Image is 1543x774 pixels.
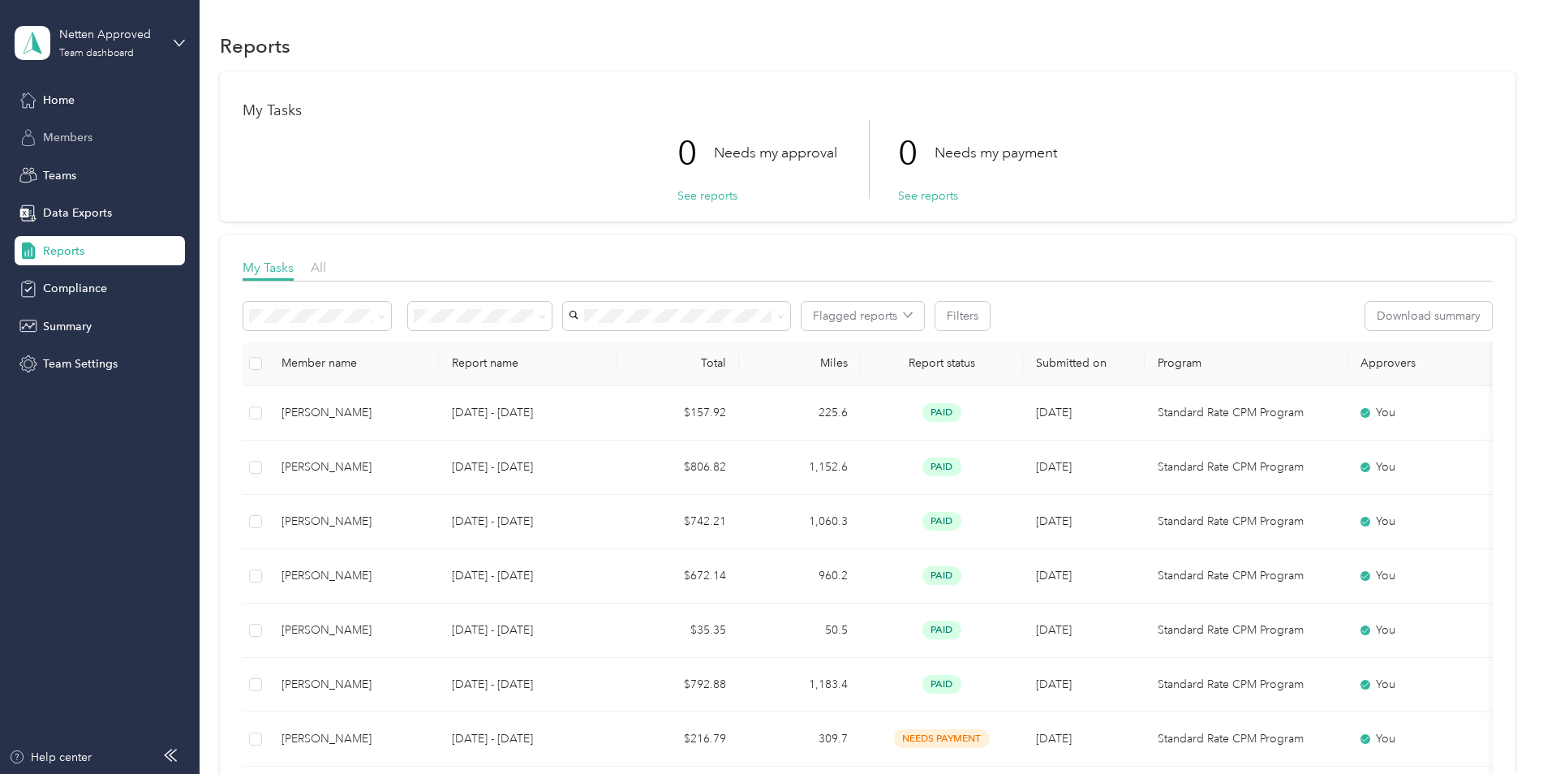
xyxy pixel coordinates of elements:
[802,302,924,330] button: Flagged reports
[739,441,861,495] td: 1,152.6
[752,356,848,370] div: Miles
[1158,730,1335,748] p: Standard Rate CPM Program
[282,404,426,422] div: [PERSON_NAME]
[630,356,726,370] div: Total
[59,49,134,58] div: Team dashboard
[282,513,426,531] div: [PERSON_NAME]
[617,549,739,604] td: $672.14
[452,621,604,639] p: [DATE] - [DATE]
[243,102,1493,119] h1: My Tasks
[714,143,837,163] p: Needs my approval
[677,119,714,187] p: 0
[43,243,84,260] span: Reports
[1036,460,1072,474] span: [DATE]
[935,302,990,330] button: Filters
[1036,406,1072,419] span: [DATE]
[874,356,1010,370] span: Report status
[452,513,604,531] p: [DATE] - [DATE]
[922,403,961,422] span: paid
[1158,404,1335,422] p: Standard Rate CPM Program
[1145,604,1347,658] td: Standard Rate CPM Program
[922,621,961,639] span: paid
[269,342,439,386] th: Member name
[739,495,861,549] td: 1,060.3
[43,129,92,146] span: Members
[59,26,161,43] div: Netten Approved
[894,729,990,748] span: needs payment
[43,318,92,335] span: Summary
[43,355,118,372] span: Team Settings
[452,404,604,422] p: [DATE] - [DATE]
[282,676,426,694] div: [PERSON_NAME]
[1360,513,1497,531] div: You
[311,260,326,275] span: All
[739,549,861,604] td: 960.2
[282,356,426,370] div: Member name
[1145,495,1347,549] td: Standard Rate CPM Program
[452,567,604,585] p: [DATE] - [DATE]
[43,167,76,184] span: Teams
[1036,569,1072,583] span: [DATE]
[1158,621,1335,639] p: Standard Rate CPM Program
[739,386,861,441] td: 225.6
[1036,514,1072,528] span: [DATE]
[898,187,958,204] button: See reports
[1023,342,1145,386] th: Submitted on
[1158,458,1335,476] p: Standard Rate CPM Program
[922,675,961,694] span: paid
[739,712,861,767] td: 309.7
[282,621,426,639] div: [PERSON_NAME]
[898,119,935,187] p: 0
[1452,683,1543,774] iframe: Everlance-gr Chat Button Frame
[1365,302,1492,330] button: Download summary
[1145,342,1347,386] th: Program
[922,458,961,476] span: paid
[677,187,737,204] button: See reports
[9,749,92,766] button: Help center
[1036,623,1072,637] span: [DATE]
[617,441,739,495] td: $806.82
[282,730,426,748] div: [PERSON_NAME]
[1360,458,1497,476] div: You
[1145,712,1347,767] td: Standard Rate CPM Program
[922,512,961,531] span: paid
[1145,441,1347,495] td: Standard Rate CPM Program
[220,37,290,54] h1: Reports
[935,143,1057,163] p: Needs my payment
[1360,567,1497,585] div: You
[282,458,426,476] div: [PERSON_NAME]
[1360,730,1497,748] div: You
[43,280,107,297] span: Compliance
[1347,342,1510,386] th: Approvers
[739,658,861,712] td: 1,183.4
[1145,658,1347,712] td: Standard Rate CPM Program
[1158,567,1335,585] p: Standard Rate CPM Program
[282,567,426,585] div: [PERSON_NAME]
[922,566,961,585] span: paid
[43,92,75,109] span: Home
[452,730,604,748] p: [DATE] - [DATE]
[1158,513,1335,531] p: Standard Rate CPM Program
[1158,676,1335,694] p: Standard Rate CPM Program
[1145,549,1347,604] td: Standard Rate CPM Program
[1360,676,1497,694] div: You
[1360,404,1497,422] div: You
[617,495,739,549] td: $742.21
[1360,621,1497,639] div: You
[243,260,294,275] span: My Tasks
[617,712,739,767] td: $216.79
[617,604,739,658] td: $35.35
[617,658,739,712] td: $792.88
[739,604,861,658] td: 50.5
[1036,732,1072,746] span: [DATE]
[43,204,112,221] span: Data Exports
[617,386,739,441] td: $157.92
[1036,677,1072,691] span: [DATE]
[439,342,617,386] th: Report name
[452,676,604,694] p: [DATE] - [DATE]
[452,458,604,476] p: [DATE] - [DATE]
[1145,386,1347,441] td: Standard Rate CPM Program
